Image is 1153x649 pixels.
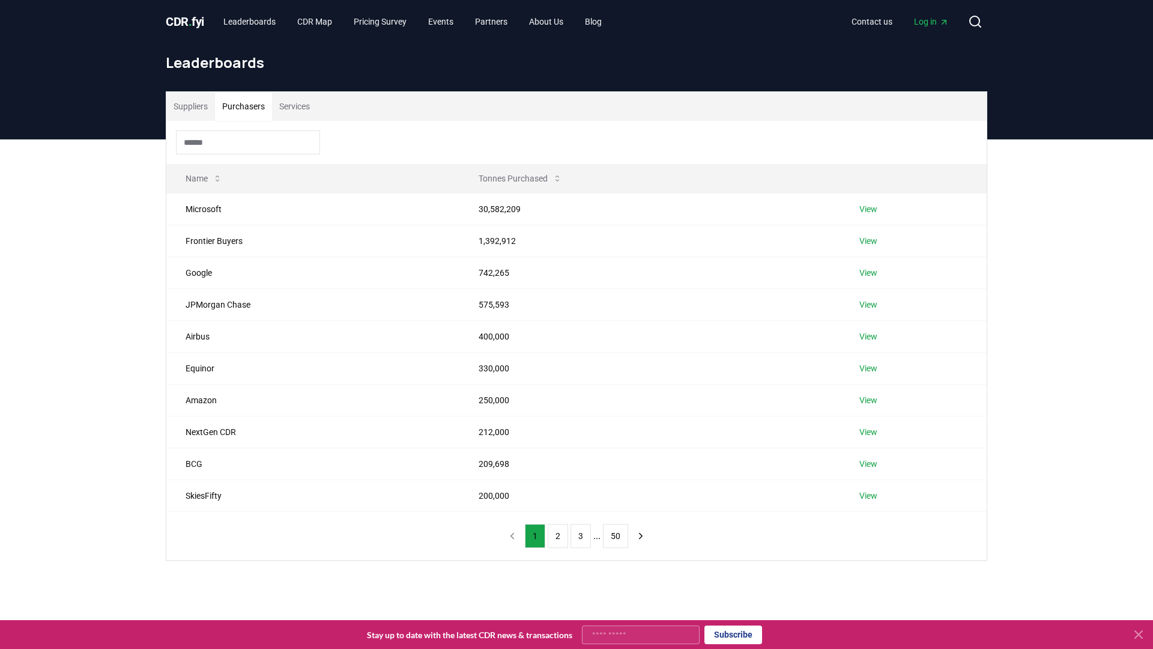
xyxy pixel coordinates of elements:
td: Google [166,257,459,288]
td: Amazon [166,384,459,416]
a: CDR Map [288,11,342,32]
a: About Us [519,11,573,32]
a: View [859,203,877,215]
td: Equinor [166,352,459,384]
span: . [189,14,192,29]
button: 1 [525,524,545,548]
a: View [859,362,877,374]
td: Airbus [166,320,459,352]
td: 742,265 [459,257,841,288]
td: 575,593 [459,288,841,320]
a: Events [419,11,463,32]
nav: Main [842,11,958,32]
a: Pricing Survey [344,11,416,32]
td: 209,698 [459,448,841,480]
li: ... [593,529,601,543]
a: View [859,458,877,470]
td: BCG [166,448,459,480]
td: Microsoft [166,193,459,225]
td: JPMorgan Chase [166,288,459,320]
a: Log in [904,11,958,32]
a: CDR.fyi [166,13,204,30]
a: View [859,235,877,247]
td: SkiesFifty [166,480,459,511]
td: 330,000 [459,352,841,384]
td: 250,000 [459,384,841,416]
td: 400,000 [459,320,841,352]
button: 2 [548,524,568,548]
a: Contact us [842,11,902,32]
td: Frontier Buyers [166,225,459,257]
h1: Leaderboards [166,53,987,72]
button: next page [631,524,651,548]
a: Leaderboards [214,11,285,32]
a: View [859,331,877,343]
span: CDR fyi [166,14,204,29]
span: Log in [914,16,949,28]
a: View [859,490,877,502]
td: 200,000 [459,480,841,511]
button: 3 [570,524,591,548]
button: Suppliers [166,92,215,121]
button: 50 [603,524,628,548]
td: 212,000 [459,416,841,448]
a: View [859,394,877,406]
td: 1,392,912 [459,225,841,257]
td: 30,582,209 [459,193,841,225]
button: Name [176,166,232,190]
a: View [859,299,877,311]
button: Services [272,92,317,121]
a: Blog [575,11,611,32]
a: Partners [465,11,517,32]
td: NextGen CDR [166,416,459,448]
button: Tonnes Purchased [469,166,572,190]
a: View [859,267,877,279]
nav: Main [214,11,611,32]
a: View [859,426,877,438]
button: Purchasers [215,92,272,121]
